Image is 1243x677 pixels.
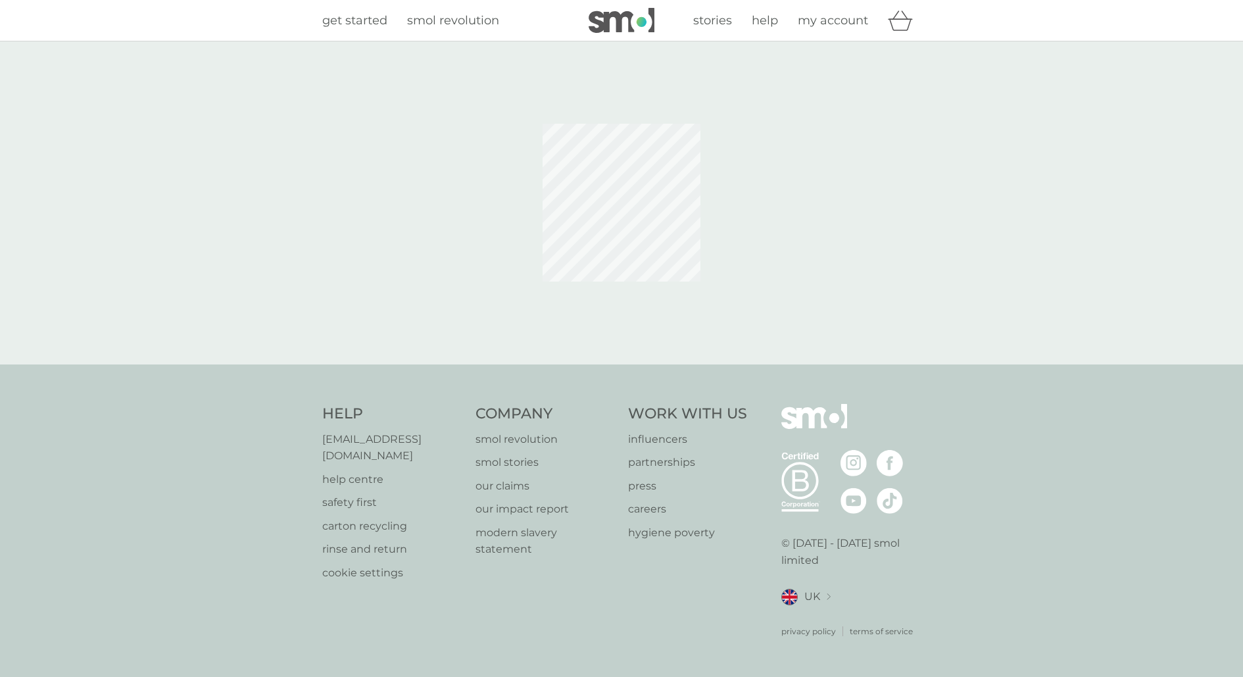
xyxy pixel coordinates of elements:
div: basket [888,7,921,34]
span: get started [322,13,387,28]
a: influencers [628,431,747,448]
a: carton recycling [322,518,462,535]
a: terms of service [850,625,913,638]
a: smol stories [475,454,616,471]
a: [EMAIL_ADDRESS][DOMAIN_NAME] [322,431,462,464]
a: cookie settings [322,564,462,582]
img: smol [781,404,847,449]
img: select a new location [827,593,831,601]
span: stories [693,13,732,28]
span: smol revolution [407,13,499,28]
a: smol revolution [475,431,616,448]
a: help [752,11,778,30]
a: help centre [322,471,462,488]
img: visit the smol Youtube page [841,488,867,514]
img: visit the smol Instagram page [841,450,867,476]
a: press [628,478,747,495]
img: visit the smol Facebook page [877,450,903,476]
a: modern slavery statement [475,524,616,558]
img: smol [589,8,654,33]
a: partnerships [628,454,747,471]
a: safety first [322,494,462,511]
h4: Work With Us [628,404,747,424]
a: our claims [475,478,616,495]
a: get started [322,11,387,30]
a: privacy policy [781,625,836,638]
h4: Company [475,404,616,424]
h4: Help [322,404,462,424]
a: my account [798,11,868,30]
span: UK [804,588,820,605]
a: rinse and return [322,541,462,558]
img: UK flag [781,589,798,605]
span: help [752,13,778,28]
a: careers [628,501,747,518]
a: our impact report [475,501,616,518]
a: hygiene poverty [628,524,747,541]
a: smol revolution [407,11,499,30]
a: stories [693,11,732,30]
p: © [DATE] - [DATE] smol limited [781,535,921,568]
span: my account [798,13,868,28]
img: visit the smol Tiktok page [877,488,903,514]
